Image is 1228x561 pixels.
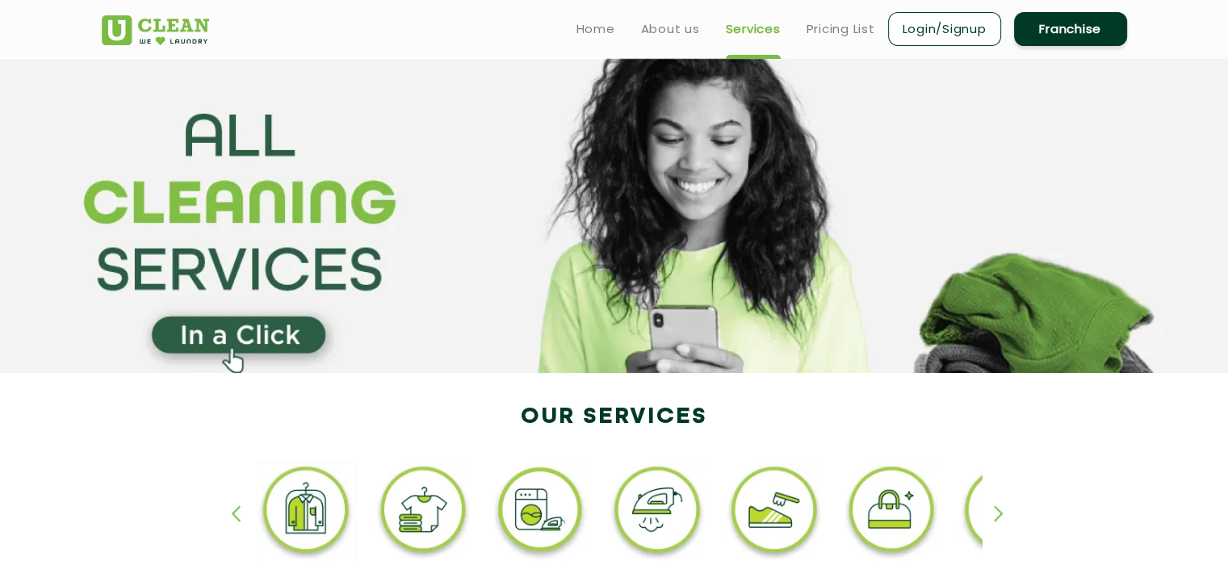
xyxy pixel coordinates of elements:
[1014,12,1127,46] a: Franchise
[576,19,615,39] a: Home
[807,19,875,39] a: Pricing List
[641,19,700,39] a: About us
[726,19,781,39] a: Services
[102,15,209,45] img: UClean Laundry and Dry Cleaning
[888,12,1001,46] a: Login/Signup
